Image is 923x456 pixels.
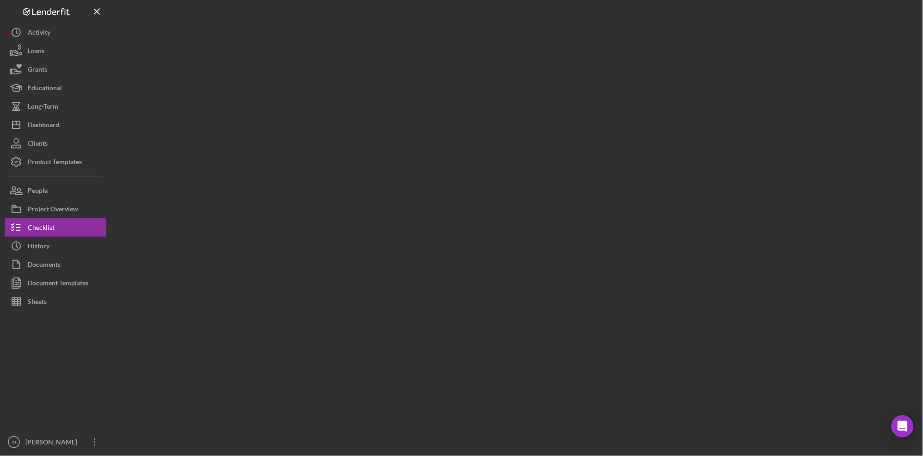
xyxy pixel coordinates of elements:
[28,274,88,295] div: Document Templates
[28,134,48,155] div: Clients
[5,200,106,218] button: Project Overview
[28,23,50,44] div: Activity
[28,42,44,62] div: Loans
[28,79,62,99] div: Educational
[5,274,106,292] button: Document Templates
[5,134,106,153] button: Clients
[28,292,47,313] div: Sheets
[23,433,83,454] div: [PERSON_NAME]
[5,218,106,237] button: Checklist
[28,116,59,136] div: Dashboard
[5,23,106,42] button: Activity
[5,181,106,200] button: People
[5,116,106,134] button: Dashboard
[5,42,106,60] button: Loans
[5,237,106,255] button: History
[28,60,47,81] div: Grants
[28,97,58,118] div: Long-Term
[5,60,106,79] button: Grants
[28,200,78,221] div: Project Overview
[892,415,914,438] div: Open Intercom Messenger
[5,97,106,116] button: Long-Term
[5,292,106,311] button: Sheets
[28,181,48,202] div: People
[28,237,49,258] div: History
[5,153,106,171] button: Product Templates
[5,433,106,451] button: IN[PERSON_NAME]
[5,255,106,274] button: Documents
[28,255,61,276] div: Documents
[28,153,82,173] div: Product Templates
[5,79,106,97] button: Educational
[28,218,55,239] div: Checklist
[12,440,16,445] text: IN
